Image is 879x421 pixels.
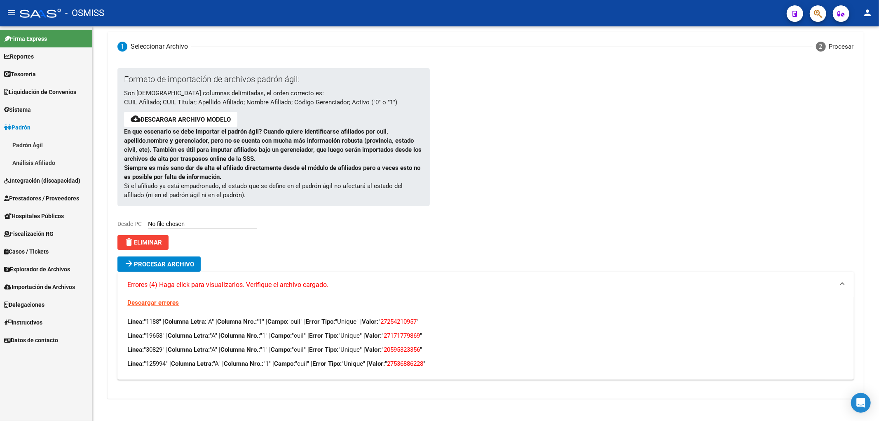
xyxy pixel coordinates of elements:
[124,112,237,127] button: Descargar archivo modelo
[127,345,844,354] p: "30829" | "A" | "1" | "cuil" | "Unique" | " "
[121,42,124,51] span: 1
[4,34,47,43] span: Firma Express
[117,272,853,298] mat-expansion-panel-header: Errores (4) Haga click para visualizarlos. Verifique el archivo cargado.
[117,256,201,272] button: Procesar archivo
[4,300,45,309] span: Delegaciones
[124,75,423,84] p: Formato de importación de archivos padrón ágil:
[127,346,144,353] strong: Línea:
[365,332,382,339] strong: Valor:
[124,89,423,107] p: Son [DEMOGRAPHIC_DATA] columnas delimitadas, el orden correcto es: CUIL Afiliado; CUIL Titular; A...
[380,318,417,325] span: 27254210957
[148,221,257,228] input: Desde PC
[220,346,260,353] strong: Columna Nro.:
[4,52,34,61] span: Reportes
[4,247,49,256] span: Casos / Tickets
[220,332,260,339] strong: Columna Nro.:
[127,359,844,368] p: "125994" | "A" | "1" | "cuil" | "Unique" | " "
[7,8,16,18] mat-icon: menu
[224,360,263,367] strong: Columna Nro.:
[124,239,162,246] span: Eliminar
[117,298,853,380] div: Errores (4) Haga click para visualizarlos. Verifique el archivo cargado.
[362,318,378,325] strong: Valor:
[829,42,854,51] div: Procesar
[306,318,335,325] strong: Error Tipo:
[387,360,423,367] span: 27536886228
[368,360,385,367] strong: Valor:
[4,318,42,327] span: Instructivos
[127,317,844,326] p: "1188" | "A" | "1" | "cuil" | "Unique" | " "
[819,42,823,51] span: 2
[124,237,134,247] mat-icon: delete
[171,360,213,367] strong: Columna Letra:
[164,318,206,325] strong: Columna Letra:
[4,194,79,203] span: Prestadores / Proveedores
[4,123,30,132] span: Padrón
[127,299,179,306] a: Descargar errores
[4,105,31,114] span: Sistema
[117,235,169,250] button: Eliminar
[124,128,422,162] strong: En que escenario se debe importar el padrón ágil? Cuando quiere identificarse afiliados por cuil,...
[365,346,382,353] strong: Valor:
[267,318,288,325] strong: Campo:
[131,114,141,124] mat-icon: cloud_download
[127,332,144,339] strong: Línea:
[124,259,134,268] mat-icon: arrow_forward
[131,42,188,51] div: Seleccionar Archivo
[4,265,70,274] span: Explorador de Archivos
[312,360,342,367] strong: Error Tipo:
[851,393,871,413] div: Open Intercom Messenger
[117,221,142,227] span: Desde PC
[309,346,338,353] strong: Error Tipo:
[168,332,210,339] strong: Columna Letra:
[4,282,75,292] span: Importación de Archivos
[4,87,76,96] span: Liquidación de Convenios
[168,346,210,353] strong: Columna Letra:
[4,176,80,185] span: Integración (discapacidad)
[4,229,54,238] span: Fiscalización RG
[309,332,338,339] strong: Error Tipo:
[863,8,872,18] mat-icon: person
[217,318,257,325] strong: Columna Nro.:
[271,346,292,353] strong: Campo:
[141,116,231,123] a: Descargar archivo modelo
[4,70,36,79] span: Tesorería
[134,261,194,268] span: Procesar archivo
[127,331,844,340] p: "19658" | "A" | "1" | "cuil" | "Unique" | " "
[65,4,104,22] span: - OSMISS
[4,336,58,345] span: Datos de contacto
[117,68,430,206] div: Si el afiliado ya está empadronado, el estado que se define en el padrón ágil no afectará al esta...
[271,332,292,339] strong: Campo:
[384,346,420,353] span: 20595323356
[127,360,144,367] strong: Línea:
[384,332,420,339] span: 27171779869
[127,318,144,325] strong: Línea:
[127,280,328,289] span: Errores (4) Haga click para visualizarlos. Verifique el archivo cargado.
[4,212,64,221] span: Hospitales Públicos
[274,360,295,367] strong: Campo:
[124,164,420,181] strong: Siempre es más sano dar de alta el afiliado directamente desde el módulo de afiliados pero a vece...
